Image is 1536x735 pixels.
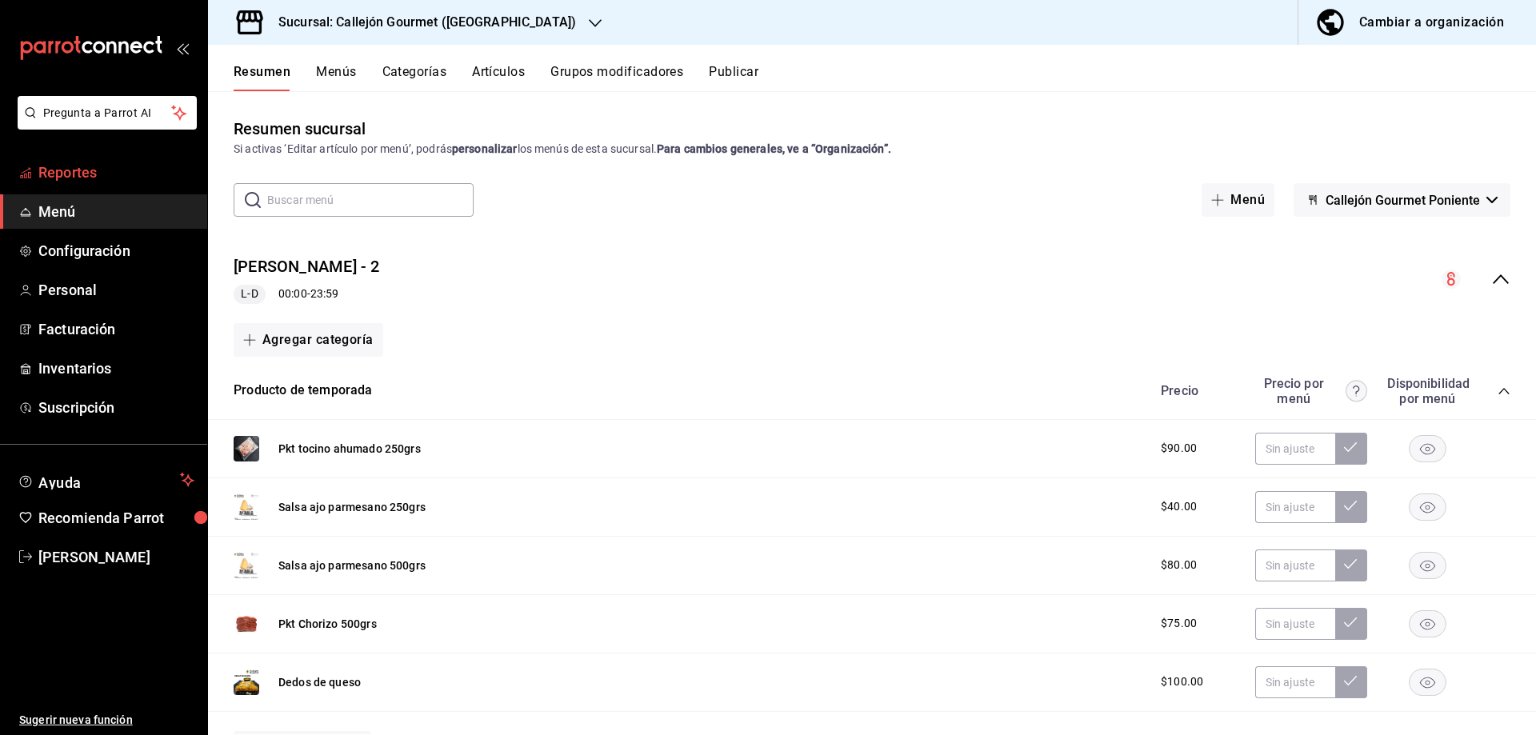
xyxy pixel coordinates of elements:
[278,441,421,457] button: Pkt tocino ahumado 250grs
[1255,376,1367,406] div: Precio por menú
[550,64,683,91] button: Grupos modificadores
[38,546,194,568] span: [PERSON_NAME]
[234,381,373,400] button: Producto de temporada
[382,64,447,91] button: Categorías
[1145,383,1247,398] div: Precio
[38,279,194,301] span: Personal
[38,201,194,222] span: Menú
[234,611,259,637] img: Preview
[657,142,891,155] strong: Para cambios generales, ve a “Organización”.
[234,436,259,461] img: Preview
[234,323,383,357] button: Agregar categoría
[19,712,194,729] span: Sugerir nueva función
[1161,440,1197,457] span: $90.00
[316,64,356,91] button: Menús
[1255,491,1335,523] input: Sin ajuste
[1255,608,1335,640] input: Sin ajuste
[234,141,1510,158] div: Si activas ‘Editar artículo por menú’, podrás los menús de esta sucursal.
[43,105,172,122] span: Pregunta a Parrot AI
[234,285,380,304] div: 00:00 - 23:59
[709,64,758,91] button: Publicar
[278,616,377,632] button: Pkt Chorizo 500grs
[38,397,194,418] span: Suscripción
[1202,183,1274,217] button: Menú
[18,96,197,130] button: Pregunta a Parrot AI
[1326,193,1480,208] span: Callejón Gourmet Poniente
[452,142,518,155] strong: personalizar
[38,358,194,379] span: Inventarios
[234,669,259,695] img: Preview
[1161,615,1197,632] span: $75.00
[267,184,474,216] input: Buscar menú
[1161,673,1203,690] span: $100.00
[1255,666,1335,698] input: Sin ajuste
[234,286,264,302] span: L-D
[1255,549,1335,581] input: Sin ajuste
[1359,11,1504,34] div: Cambiar a organización
[234,255,380,278] button: [PERSON_NAME] - 2
[38,470,174,489] span: Ayuda
[234,494,259,520] img: Preview
[38,240,194,262] span: Configuración
[234,64,290,91] button: Resumen
[38,318,194,340] span: Facturación
[1498,385,1510,397] button: collapse-category-row
[278,557,426,573] button: Salsa ajo parmesano 500grs
[1387,376,1467,406] div: Disponibilidad por menú
[278,674,361,690] button: Dedos de queso
[208,242,1536,317] div: collapse-menu-row
[278,499,426,515] button: Salsa ajo parmesano 250grs
[234,117,366,141] div: Resumen sucursal
[1255,433,1335,465] input: Sin ajuste
[38,162,194,183] span: Reportes
[38,507,194,529] span: Recomienda Parrot
[1161,557,1197,573] span: $80.00
[472,64,525,91] button: Artículos
[266,13,576,32] h3: Sucursal: Callejón Gourmet ([GEOGRAPHIC_DATA])
[1161,498,1197,515] span: $40.00
[11,116,197,133] a: Pregunta a Parrot AI
[176,42,189,54] button: open_drawer_menu
[234,64,1536,91] div: navigation tabs
[1294,183,1510,217] button: Callejón Gourmet Poniente
[234,553,259,578] img: Preview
